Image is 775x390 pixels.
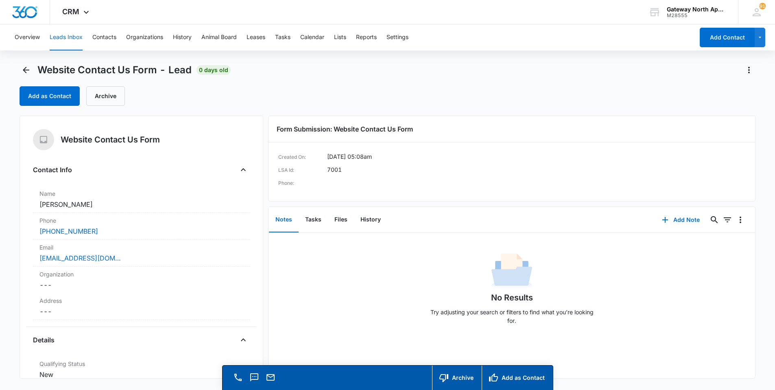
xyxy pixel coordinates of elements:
[50,24,83,50] button: Leads Inbox
[300,24,324,50] button: Calendar
[39,359,243,368] label: Qualifying Status
[278,178,327,188] dt: Phone:
[237,163,250,176] button: Close
[62,7,79,16] span: CRM
[39,370,243,379] dd: New
[327,152,372,162] dd: [DATE] 05:08am
[482,366,553,390] button: Add as Contact
[269,207,299,232] button: Notes
[232,372,244,383] button: Call
[33,186,250,213] div: Name[PERSON_NAME]
[39,199,243,209] dd: [PERSON_NAME]
[33,267,250,293] div: Organization---
[432,366,482,390] button: Archive
[39,216,243,225] label: Phone
[426,308,597,325] p: Try adjusting your search or filters to find what you’re looking for.
[667,13,726,18] div: account id
[33,165,72,175] h4: Contact Info
[247,24,265,50] button: Leases
[173,24,192,50] button: History
[734,213,747,226] button: Overflow Menu
[92,24,116,50] button: Contacts
[386,24,408,50] button: Settings
[327,165,342,175] dd: 7001
[39,296,243,305] label: Address
[334,24,346,50] button: Lists
[721,213,734,226] button: Filters
[20,86,80,106] button: Add as Contact
[354,207,387,232] button: History
[654,210,708,230] button: Add Note
[39,226,98,236] a: [PHONE_NUMBER]
[356,24,377,50] button: Reports
[61,134,160,146] h5: Website Contact Us Form
[196,65,231,75] span: 0 days old
[667,6,726,13] div: account name
[708,213,721,226] button: Search...
[328,207,354,232] button: Files
[33,335,55,345] h4: Details
[491,251,532,291] img: No Data
[39,280,243,290] dd: ---
[265,377,276,383] a: Email
[39,189,243,198] label: Name
[33,293,250,320] div: Address---
[491,291,533,304] h1: No Results
[278,152,327,162] dt: Created On:
[759,3,766,9] span: 91
[249,377,260,383] a: Text
[275,24,290,50] button: Tasks
[39,307,243,316] dd: ---
[39,243,243,252] label: Email
[742,64,755,77] button: Actions
[20,64,33,77] button: Back
[39,270,243,278] label: Organization
[700,28,755,47] button: Add Contact
[249,372,260,383] button: Text
[278,165,327,175] dt: LSA Id:
[265,372,276,383] button: Email
[86,86,125,106] button: Archive
[37,64,192,76] span: Website Contact Us Form - Lead
[237,333,250,346] button: Close
[33,213,250,240] div: Phone[PHONE_NUMBER]
[33,240,250,267] div: Email[EMAIL_ADDRESS][DOMAIN_NAME]
[759,3,766,9] div: notifications count
[33,356,250,383] div: Qualifying StatusNew
[126,24,163,50] button: Organizations
[39,253,121,263] a: [EMAIL_ADDRESS][DOMAIN_NAME]
[15,24,40,50] button: Overview
[299,207,328,232] button: Tasks
[232,377,244,383] a: Call
[201,24,237,50] button: Animal Board
[277,124,747,134] h3: Form Submission: Website Contact Us Form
